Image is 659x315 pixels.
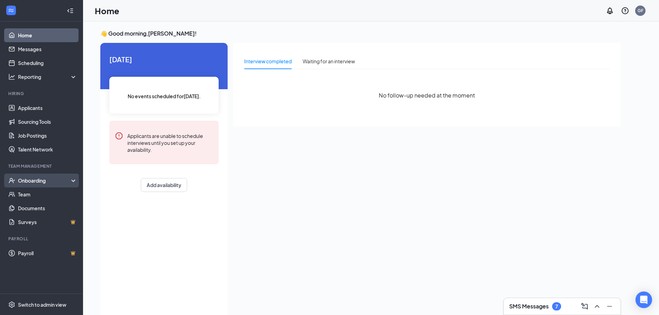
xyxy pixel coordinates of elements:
[605,302,614,311] svg: Minimize
[109,54,219,65] span: [DATE]
[95,5,119,17] h1: Home
[18,215,77,229] a: SurveysCrown
[579,301,590,312] button: ComposeMessage
[115,132,123,140] svg: Error
[18,115,77,129] a: Sourcing Tools
[509,303,549,310] h3: SMS Messages
[303,57,355,65] div: Waiting for an interview
[244,57,292,65] div: Interview completed
[141,178,187,192] button: Add availability
[8,73,15,80] svg: Analysis
[593,302,601,311] svg: ChevronUp
[8,7,15,14] svg: WorkstreamLogo
[8,236,76,242] div: Payroll
[635,291,652,308] div: Open Intercom Messenger
[18,301,66,308] div: Switch to admin view
[18,142,77,156] a: Talent Network
[67,7,74,14] svg: Collapse
[8,177,15,184] svg: UserCheck
[128,92,201,100] span: No events scheduled for [DATE] .
[8,301,15,308] svg: Settings
[18,177,71,184] div: Onboarding
[379,91,475,100] span: No follow-up needed at the moment
[580,302,589,311] svg: ComposeMessage
[8,91,76,96] div: Hiring
[18,73,77,80] div: Reporting
[18,201,77,215] a: Documents
[8,163,76,169] div: Team Management
[100,30,621,37] h3: 👋 Good morning, [PERSON_NAME] !
[606,7,614,15] svg: Notifications
[555,304,558,309] div: 7
[18,101,77,115] a: Applicants
[638,8,643,13] div: GF
[18,129,77,142] a: Job Postings
[18,56,77,70] a: Scheduling
[18,28,77,42] a: Home
[18,246,77,260] a: PayrollCrown
[127,132,213,153] div: Applicants are unable to schedule interviews until you set up your availability.
[18,187,77,201] a: Team
[592,301,603,312] button: ChevronUp
[604,301,615,312] button: Minimize
[18,42,77,56] a: Messages
[621,7,629,15] svg: QuestionInfo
